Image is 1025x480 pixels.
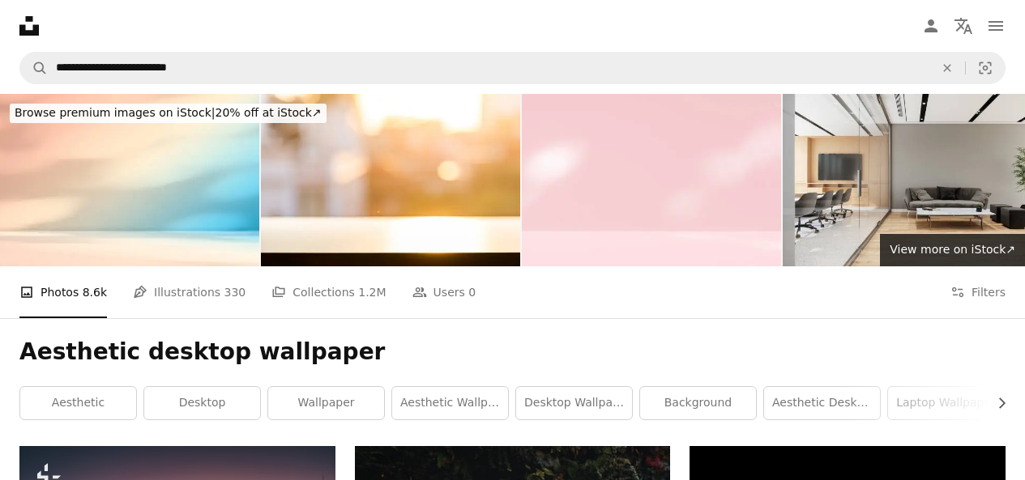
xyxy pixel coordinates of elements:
a: Log in / Sign up [915,10,947,42]
a: wallpaper [268,387,384,419]
button: scroll list to the right [987,387,1006,419]
span: 1.2M [358,283,386,301]
span: View more on iStock ↗ [890,243,1015,256]
img: Empty wooden table in front of abstract blurred bokeh background of restaurant [261,94,520,266]
a: laptop wallpaper [888,387,1004,419]
h1: Aesthetic desktop wallpaper [19,338,1006,367]
span: 0 [468,283,476,301]
a: Collections 1.2M [271,266,386,318]
a: desktop [144,387,260,419]
a: aesthetic desktop [764,387,880,419]
button: Clear [929,53,965,83]
form: Find visuals sitewide [19,52,1006,84]
a: background [640,387,756,419]
img: Empty pink colour room studio with sunlight effect shadow on the floor and wall for product prese... [522,94,781,266]
button: Visual search [966,53,1005,83]
div: 20% off at iStock ↗ [10,104,327,123]
button: Filters [950,266,1006,318]
a: Users 0 [412,266,476,318]
a: Home — Unsplash [19,16,39,36]
a: aesthetic wallpaper [392,387,508,419]
span: Browse premium images on iStock | [15,106,215,119]
span: 330 [224,283,246,301]
button: Language [947,10,980,42]
a: desktop wallpaper [516,387,632,419]
button: Menu [980,10,1012,42]
a: Illustrations 330 [133,266,246,318]
button: Search Unsplash [20,53,48,83]
a: View more on iStock↗ [880,234,1025,266]
a: aesthetic [20,387,136,419]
